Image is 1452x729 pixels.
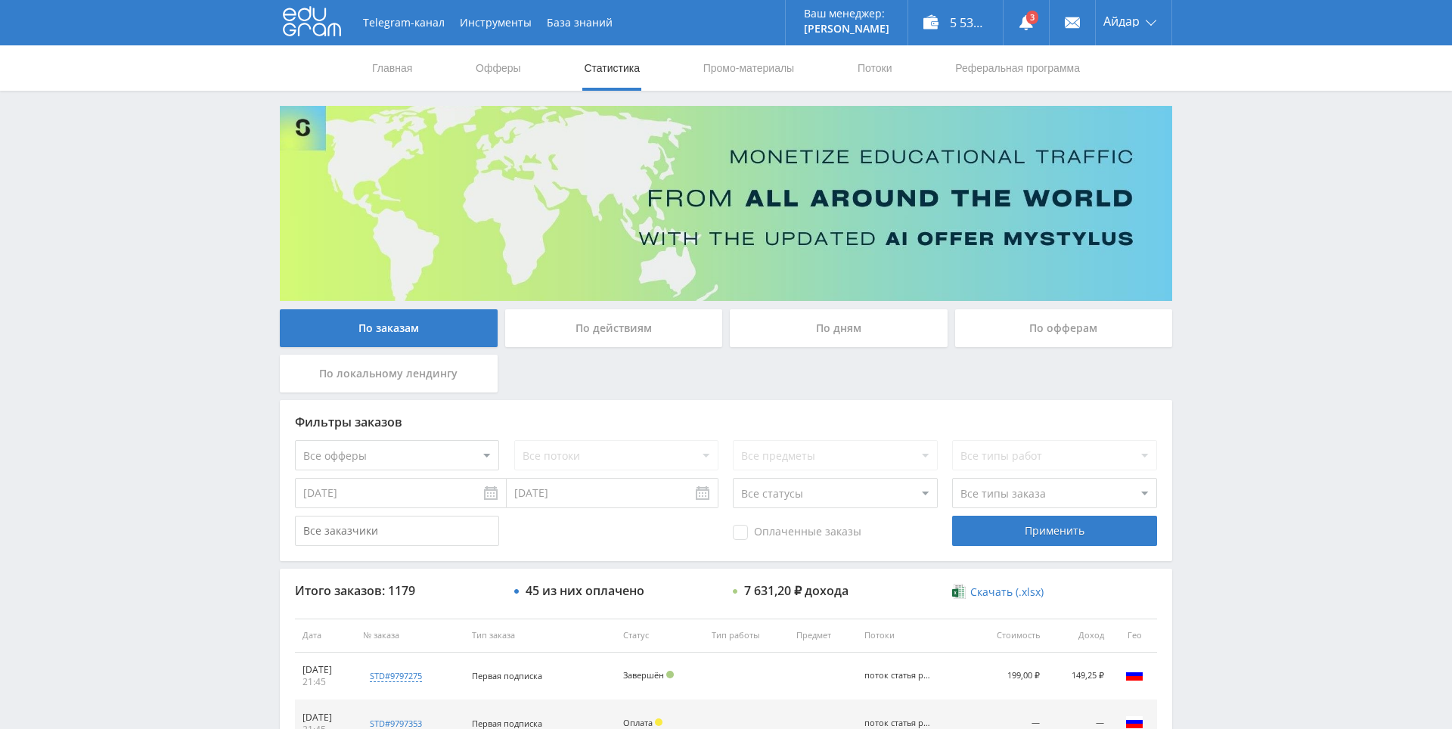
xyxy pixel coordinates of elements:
a: Главная [371,45,414,91]
span: Оплата [623,717,653,728]
div: 45 из них оплачено [526,584,644,597]
div: По офферам [955,309,1173,347]
div: Итого заказов: 1179 [295,584,499,597]
th: Стоимость [969,619,1047,653]
td: 149,25 ₽ [1047,653,1112,700]
th: Доход [1047,619,1112,653]
div: 21:45 [302,676,348,688]
div: Применить [952,516,1156,546]
div: 7 631,20 ₽ дохода [744,584,849,597]
th: Статус [616,619,704,653]
p: Ваш менеджер: [804,8,889,20]
th: Тип заказа [464,619,616,653]
th: Гео [1112,619,1157,653]
th: Потоки [857,619,969,653]
div: Фильтры заказов [295,415,1157,429]
th: Предмет [789,619,856,653]
div: По действиям [505,309,723,347]
a: Статистика [582,45,641,91]
div: По дням [730,309,948,347]
td: 199,00 ₽ [969,653,1047,700]
span: Первая подписка [472,718,542,729]
a: Скачать (.xlsx) [952,585,1043,600]
span: Подтвержден [666,671,674,678]
a: Промо-материалы [702,45,796,91]
span: Холд [655,718,662,726]
div: По заказам [280,309,498,347]
th: Тип работы [704,619,789,653]
span: Скачать (.xlsx) [970,586,1044,598]
div: По локальному лендингу [280,355,498,392]
span: Первая подписка [472,670,542,681]
p: [PERSON_NAME] [804,23,889,35]
img: xlsx [952,584,965,599]
input: Все заказчики [295,516,499,546]
img: rus.png [1125,665,1143,684]
a: Офферы [474,45,523,91]
th: № заказа [355,619,464,653]
th: Дата [295,619,355,653]
img: Banner [280,106,1172,301]
div: [DATE] [302,664,348,676]
div: поток статья рерайт [864,718,932,728]
a: Потоки [856,45,894,91]
div: поток статья рерайт [864,671,932,681]
div: [DATE] [302,712,348,724]
span: Завершён [623,669,664,681]
span: Айдар [1103,15,1140,27]
a: Реферальная программа [954,45,1081,91]
div: std#9797275 [370,670,422,682]
span: Оплаченные заказы [733,525,861,540]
